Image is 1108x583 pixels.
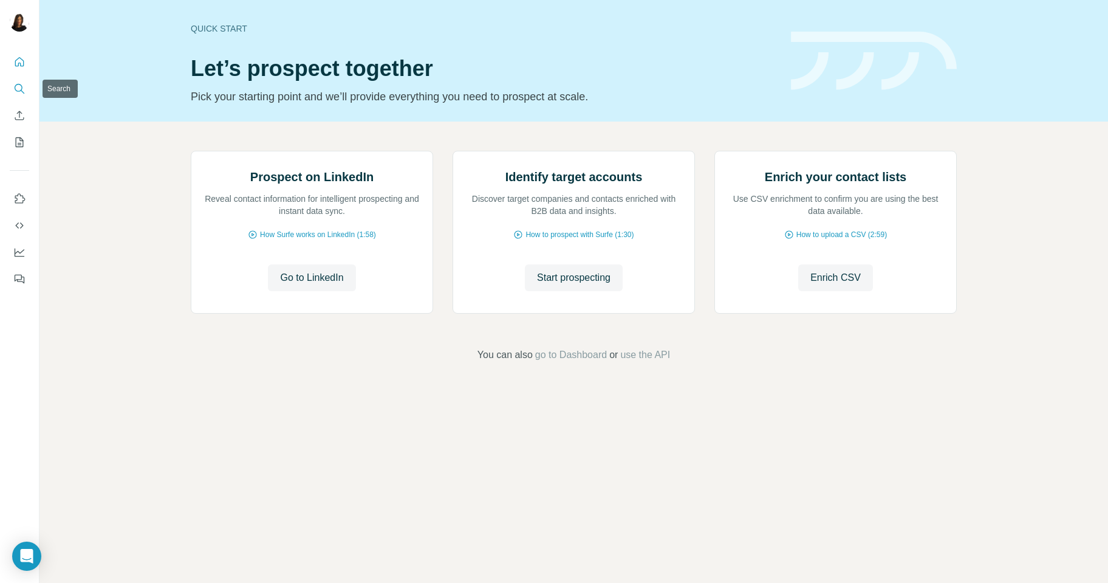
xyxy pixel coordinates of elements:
h2: Identify target accounts [505,168,643,185]
button: Quick start [10,51,29,73]
span: You can also [477,348,533,362]
h2: Enrich your contact lists [765,168,906,185]
button: Search [10,78,29,100]
div: Quick start [191,22,776,35]
button: Dashboard [10,241,29,263]
button: Feedback [10,268,29,290]
button: My lists [10,131,29,153]
button: Go to LinkedIn [268,264,355,291]
span: How Surfe works on LinkedIn (1:58) [260,229,376,240]
span: or [609,348,618,362]
button: Use Surfe API [10,215,29,236]
button: Enrich CSV [10,105,29,126]
h2: Prospect on LinkedIn [250,168,374,185]
span: How to prospect with Surfe (1:30) [525,229,634,240]
button: Use Surfe on LinkedIn [10,188,29,210]
span: Go to LinkedIn [280,271,343,285]
p: Use CSV enrichment to confirm you are using the best data available. [727,193,944,217]
div: Open Intercom Messenger [12,542,41,571]
button: use the API [620,348,670,362]
button: go to Dashboard [535,348,607,362]
button: Start prospecting [525,264,623,291]
button: Enrich CSV [798,264,873,291]
span: How to upload a CSV (2:59) [796,229,887,240]
p: Pick your starting point and we’ll provide everything you need to prospect at scale. [191,88,776,105]
h1: Let’s prospect together [191,57,776,81]
img: Avatar [10,12,29,32]
span: Enrich CSV [810,271,861,285]
p: Reveal contact information for intelligent prospecting and instant data sync. [203,193,420,217]
img: banner [791,32,957,91]
span: Start prospecting [537,271,610,285]
p: Discover target companies and contacts enriched with B2B data and insights. [465,193,682,217]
